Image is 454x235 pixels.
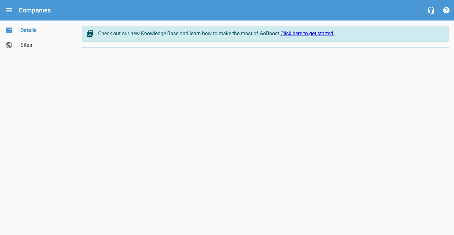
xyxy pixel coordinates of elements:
h6: Companies [19,5,51,15]
button: Support Portal [439,3,454,18]
span: Sites [20,41,69,49]
button: Live Chat [423,3,439,18]
span: Details [20,27,69,34]
div: Check out our new Knowledge Base and learn how to make the most of GoBoost. [98,30,442,37]
button: Open drawer [2,3,17,18]
a: Click here to get started. [280,30,334,36]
